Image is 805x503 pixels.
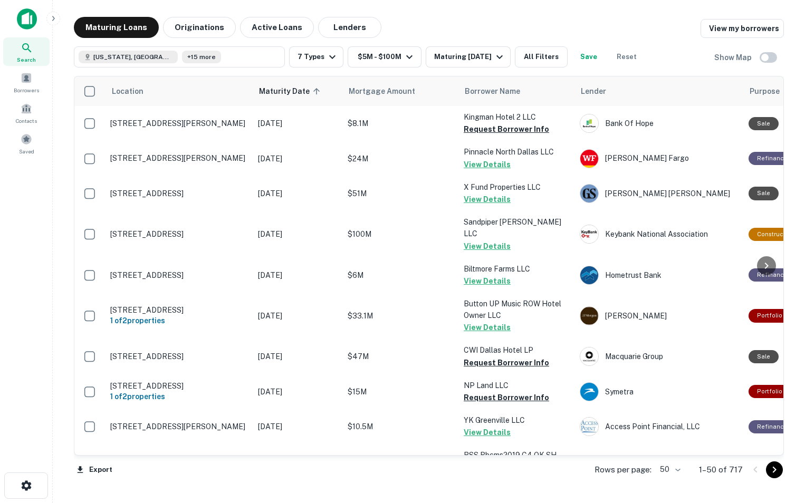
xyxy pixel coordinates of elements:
[348,153,453,165] p: $24M
[580,306,738,325] div: [PERSON_NAME]
[348,351,453,362] p: $47M
[110,189,247,198] p: [STREET_ADDRESS]
[258,269,337,281] p: [DATE]
[464,275,511,287] button: View Details
[110,153,247,163] p: [STREET_ADDRESS][PERSON_NAME]
[581,85,606,98] span: Lender
[752,419,805,469] div: Chat Widget
[464,449,569,472] p: RSS Bbcms2019 C4 OK SH LLC
[110,315,247,326] h6: 1 of 2 properties
[464,380,569,391] p: NP Land LLC
[464,193,511,206] button: View Details
[110,352,247,361] p: [STREET_ADDRESS]
[258,153,337,165] p: [DATE]
[3,129,50,158] a: Saved
[464,158,511,171] button: View Details
[464,216,569,239] p: Sandpiper [PERSON_NAME] LLC
[348,46,421,67] button: $5M - $100M
[749,228,803,241] div: This loan purpose was for construction
[93,52,172,62] span: [US_STATE], [GEOGRAPHIC_DATA]
[464,123,549,136] button: Request Borrower Info
[3,99,50,127] a: Contacts
[259,85,323,98] span: Maturity Date
[580,266,738,285] div: Hometrust Bank
[3,68,50,96] div: Borrowers
[111,85,143,98] span: Location
[465,85,520,98] span: Borrower Name
[464,181,569,193] p: X Fund Properties LLC
[749,187,779,200] div: Sale
[464,298,569,321] p: Button UP Music ROW Hotel Owner LLC
[580,184,738,203] div: [PERSON_NAME] [PERSON_NAME]
[348,228,453,240] p: $100M
[258,310,337,322] p: [DATE]
[580,347,598,365] img: picture
[3,37,50,66] a: Search
[258,351,337,362] p: [DATE]
[656,462,682,477] div: 50
[110,270,247,280] p: [STREET_ADDRESS]
[258,228,337,240] p: [DATE]
[74,17,159,38] button: Maturing Loans
[258,386,337,398] p: [DATE]
[258,421,337,432] p: [DATE]
[74,462,115,478] button: Export
[580,383,598,401] img: picture
[766,461,783,478] button: Go to next page
[580,382,738,401] div: Symetra
[258,188,337,199] p: [DATE]
[348,269,453,281] p: $6M
[749,350,779,363] div: Sale
[348,188,453,199] p: $51M
[110,381,247,391] p: [STREET_ADDRESS]
[163,17,236,38] button: Originations
[348,118,453,129] p: $8.1M
[16,117,37,125] span: Contacts
[580,185,598,202] img: picture
[580,347,738,366] div: Macquarie Group
[458,76,574,106] th: Borrower Name
[749,385,791,398] div: This is a portfolio loan with 2 properties
[289,46,343,67] button: 7 Types
[464,391,549,404] button: Request Borrower Info
[349,85,429,98] span: Mortgage Amount
[749,117,779,130] div: Sale
[19,147,34,156] span: Saved
[701,19,784,38] a: View my borrowers
[110,391,247,402] h6: 1 of 2 properties
[348,421,453,432] p: $10.5M
[110,229,247,239] p: [STREET_ADDRESS]
[240,17,314,38] button: Active Loans
[610,46,644,67] button: Reset
[342,76,458,106] th: Mortgage Amount
[580,417,738,436] div: Access Point Financial, LLC
[426,46,511,67] button: Maturing [DATE]
[464,263,569,275] p: Biltmore Farms LLC
[580,307,598,325] img: picture
[595,463,651,476] p: Rows per page:
[464,240,511,253] button: View Details
[714,52,753,63] h6: Show Map
[515,46,568,67] button: All Filters
[749,420,796,433] div: This loan purpose was for refinancing
[464,426,511,439] button: View Details
[110,422,247,431] p: [STREET_ADDRESS][PERSON_NAME]
[580,225,598,243] img: picture
[580,149,738,168] div: [PERSON_NAME] Fargo
[580,225,738,244] div: Keybank National Association
[464,111,569,123] p: Kingman Hotel 2 LLC
[580,266,598,284] img: picture
[318,17,381,38] button: Lenders
[749,268,796,282] div: This loan purpose was for refinancing
[464,321,511,334] button: View Details
[187,52,216,62] span: +15 more
[749,152,796,165] div: This loan purpose was for refinancing
[464,344,569,356] p: CWI Dallas Hotel LP
[434,51,506,63] div: Maturing [DATE]
[580,150,598,168] img: picture
[348,386,453,398] p: $15M
[17,55,36,64] span: Search
[253,76,342,106] th: Maturity Date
